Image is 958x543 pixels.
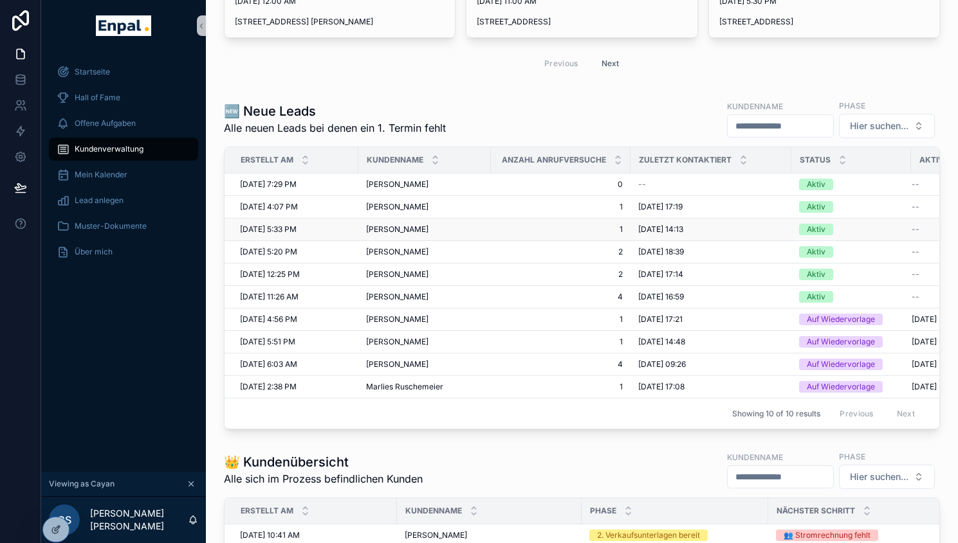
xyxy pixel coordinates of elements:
[850,470,908,483] span: Hier suchen...
[477,17,686,27] span: [STREET_ADDRESS]
[240,292,299,302] span: [DATE] 11:26 AM
[850,120,908,132] span: Hier suchen...
[366,292,428,302] span: [PERSON_NAME]
[366,179,483,190] a: [PERSON_NAME]
[912,247,919,257] span: --
[638,382,784,392] a: [DATE] 17:08
[366,314,483,325] a: [PERSON_NAME]
[96,15,151,36] img: App logo
[367,155,423,165] span: Kundenname
[638,337,784,347] a: [DATE] 14:48
[366,337,428,347] span: [PERSON_NAME]
[912,269,919,280] span: --
[405,530,574,540] a: [PERSON_NAME]
[807,269,825,280] div: Aktiv
[366,224,483,235] a: [PERSON_NAME]
[224,102,446,120] h1: 🆕 Neue Leads
[638,224,683,235] span: [DATE] 14:13
[799,269,903,280] a: Aktiv
[240,359,351,369] a: [DATE] 6:03 AM
[366,202,428,212] span: [PERSON_NAME]
[499,179,623,190] a: 0
[75,93,120,103] span: Hall of Fame
[638,179,646,190] span: --
[912,359,937,369] span: [DATE]
[638,337,685,347] span: [DATE] 14:48
[366,359,428,369] span: [PERSON_NAME]
[41,51,206,280] div: scrollable content
[405,506,462,516] span: Kundenname
[366,202,483,212] a: [PERSON_NAME]
[807,381,875,393] div: Auf Wiedervorlage
[799,336,903,348] a: Auf Wiedervorlage
[638,224,784,235] a: [DATE] 14:13
[240,359,297,369] span: [DATE] 6:03 AM
[499,292,623,302] span: 4
[799,381,903,393] a: Auf Wiedervorlage
[240,202,351,212] a: [DATE] 4:07 PM
[240,269,300,280] span: [DATE] 12:25 PM
[839,450,865,462] label: Phase
[799,291,903,303] a: Aktiv
[638,382,685,392] span: [DATE] 17:08
[366,179,428,190] span: [PERSON_NAME]
[638,247,784,257] a: [DATE] 18:39
[912,337,937,347] span: [DATE]
[499,337,623,347] span: 1
[240,314,351,325] a: [DATE] 4:56 PM
[589,530,760,541] a: 2. Verkaufsunterlagen bereit
[499,314,623,325] a: 1
[499,382,623,392] a: 1
[75,144,143,154] span: Kundenverwaltung
[49,479,115,489] span: Viewing as Cayan
[90,507,188,533] p: [PERSON_NAME] [PERSON_NAME]
[366,292,483,302] a: [PERSON_NAME]
[799,201,903,213] a: Aktiv
[499,247,623,257] a: 2
[240,382,351,392] a: [DATE] 2:38 PM
[727,100,783,112] label: Kundenname
[240,224,297,235] span: [DATE] 5:33 PM
[240,530,389,540] a: [DATE] 10:41 AM
[240,337,351,347] a: [DATE] 5:51 PM
[49,138,198,161] a: Kundenverwaltung
[777,506,855,516] span: Nächster Schritt
[75,195,124,206] span: Lead anlegen
[638,179,784,190] a: --
[366,359,483,369] a: [PERSON_NAME]
[366,382,483,392] a: Marlies Ruschemeier
[241,506,293,516] span: Erstellt Am
[240,314,297,325] span: [DATE] 4:56 PM
[224,471,423,486] span: Alle sich im Prozess befindlichen Kunden
[784,530,870,541] div: 👥 Stromrechnung fehlt
[366,314,428,325] span: [PERSON_NAME]
[839,100,865,111] label: Phase
[912,224,919,235] span: --
[502,155,606,165] span: Anzahl Anrufversuche
[240,337,295,347] span: [DATE] 5:51 PM
[638,359,686,369] span: [DATE] 09:26
[240,247,297,257] span: [DATE] 5:20 PM
[912,314,937,325] span: [DATE]
[75,118,136,129] span: Offene Aufgaben
[807,359,875,370] div: Auf Wiedervorlage
[799,246,903,258] a: Aktiv
[732,409,820,419] span: Showing 10 of 10 results
[49,60,198,84] a: Startseite
[593,53,629,73] button: Next
[912,382,937,392] span: [DATE]
[590,506,616,516] span: Phase
[807,336,875,348] div: Auf Wiedervorlage
[57,512,71,528] span: CS
[912,202,919,212] span: --
[799,314,903,325] a: Auf Wiedervorlage
[799,224,903,235] a: Aktiv
[800,155,831,165] span: Status
[75,221,147,231] span: Muster-Dokumente
[499,269,623,280] a: 2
